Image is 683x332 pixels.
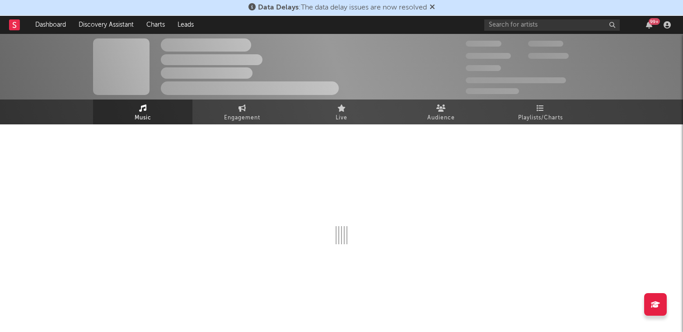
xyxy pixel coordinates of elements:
span: 50 000 000 [466,53,511,59]
a: Discovery Assistant [72,16,140,34]
span: 1 000 000 [528,53,569,59]
span: : The data delay issues are now resolved [258,4,427,11]
a: Playlists/Charts [491,100,590,124]
span: Audience [427,113,455,123]
a: Dashboard [29,16,72,34]
span: 100 000 [528,41,563,47]
span: Dismiss [430,4,435,11]
span: 100 000 [466,65,501,71]
a: Charts [140,16,171,34]
a: Audience [391,100,491,124]
span: Playlists/Charts [518,113,563,123]
a: Leads [171,16,200,34]
div: 99 + [649,18,660,25]
a: Live [292,100,391,124]
button: 99+ [646,21,652,28]
span: Engagement [224,113,260,123]
a: Music [93,100,192,124]
input: Search for artists [484,19,620,31]
span: Data Delays [258,4,299,11]
span: 300 000 [466,41,501,47]
span: 50 000 000 Monthly Listeners [466,77,566,83]
a: Engagement [192,100,292,124]
span: Live [336,113,347,123]
span: Jump Score: 85.0 [466,88,519,94]
span: Music [135,113,151,123]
